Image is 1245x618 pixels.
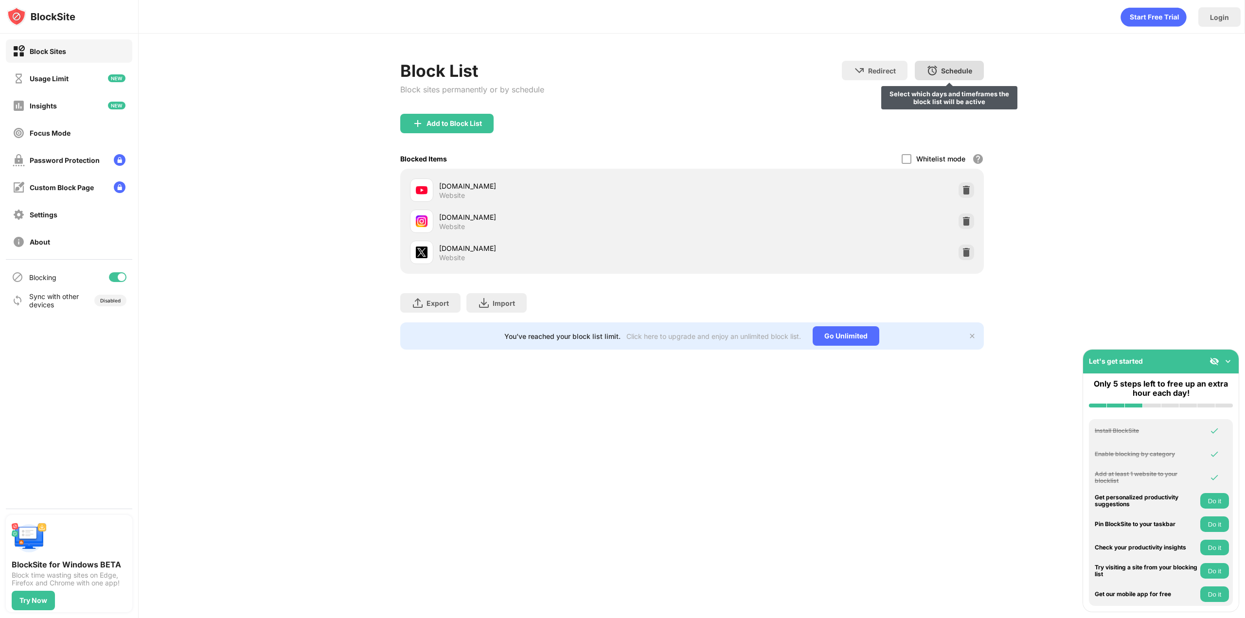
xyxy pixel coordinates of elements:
div: Block time wasting sites on Edge, Firefox and Chrome with one app! [12,571,126,587]
img: omni-check.svg [1209,473,1219,482]
img: customize-block-page-off.svg [13,181,25,194]
div: Block Sites [30,47,66,55]
div: BlockSite for Windows BETA [12,560,126,569]
img: favicons [416,184,427,196]
button: Do it [1200,493,1229,509]
div: Pin BlockSite to your taskbar [1095,521,1198,528]
div: Custom Block Page [30,183,94,192]
div: Sync with other devices [29,292,79,309]
div: Block List [400,61,544,81]
div: Click here to upgrade and enjoy an unlimited block list. [626,332,801,340]
div: Settings [30,211,57,219]
div: Redirect [868,67,896,75]
div: Let's get started [1089,357,1143,365]
div: Website [439,222,465,231]
img: about-off.svg [13,236,25,248]
div: Password Protection [30,156,100,164]
div: Try Now [19,597,47,604]
div: Export [427,299,449,307]
img: sync-icon.svg [12,295,23,306]
div: Add to Block List [427,120,482,127]
img: favicons [416,247,427,258]
div: Usage Limit [30,74,69,83]
img: eye-not-visible.svg [1209,356,1219,366]
img: lock-menu.svg [114,181,125,193]
div: Get personalized productivity suggestions [1095,494,1198,508]
img: time-usage-off.svg [13,72,25,85]
button: Do it [1200,586,1229,602]
button: Do it [1200,563,1229,579]
img: new-icon.svg [108,74,125,82]
img: password-protection-off.svg [13,154,25,166]
img: omni-check.svg [1209,426,1219,436]
div: Install BlockSite [1095,427,1198,434]
div: [DOMAIN_NAME] [439,212,692,222]
div: [DOMAIN_NAME] [439,243,692,253]
div: Try visiting a site from your blocking list [1095,564,1198,578]
div: Enable blocking by category [1095,451,1198,458]
div: Focus Mode [30,129,71,137]
div: Blocked Items [400,155,447,163]
div: Website [439,253,465,262]
img: insights-off.svg [13,100,25,112]
div: Disabled [100,298,121,303]
div: Schedule [941,67,972,75]
img: push-desktop.svg [12,521,47,556]
div: Login [1210,13,1229,21]
img: favicons [416,215,427,227]
img: omni-check.svg [1209,449,1219,459]
div: Select which days and timeframes the block list will be active [885,90,1014,106]
div: Go Unlimited [813,326,879,346]
div: Get our mobile app for free [1095,591,1198,598]
div: Insights [30,102,57,110]
img: lock-menu.svg [114,154,125,166]
button: Do it [1200,540,1229,555]
img: block-on.svg [13,45,25,57]
div: [DOMAIN_NAME] [439,181,692,191]
div: Blocking [29,273,56,282]
div: Check your productivity insights [1095,544,1198,551]
div: Website [439,191,465,200]
img: settings-off.svg [13,209,25,221]
div: You’ve reached your block list limit. [504,332,621,340]
img: logo-blocksite.svg [7,7,75,26]
img: focus-off.svg [13,127,25,139]
img: x-button.svg [968,332,976,340]
div: Add at least 1 website to your blocklist [1095,471,1198,485]
div: Whitelist mode [916,155,965,163]
div: animation [1120,7,1187,27]
div: Import [493,299,515,307]
img: omni-setup-toggle.svg [1223,356,1233,366]
img: blocking-icon.svg [12,271,23,283]
button: Do it [1200,516,1229,532]
img: new-icon.svg [108,102,125,109]
div: Block sites permanently or by schedule [400,85,544,94]
div: Only 5 steps left to free up an extra hour each day! [1089,379,1233,398]
div: About [30,238,50,246]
